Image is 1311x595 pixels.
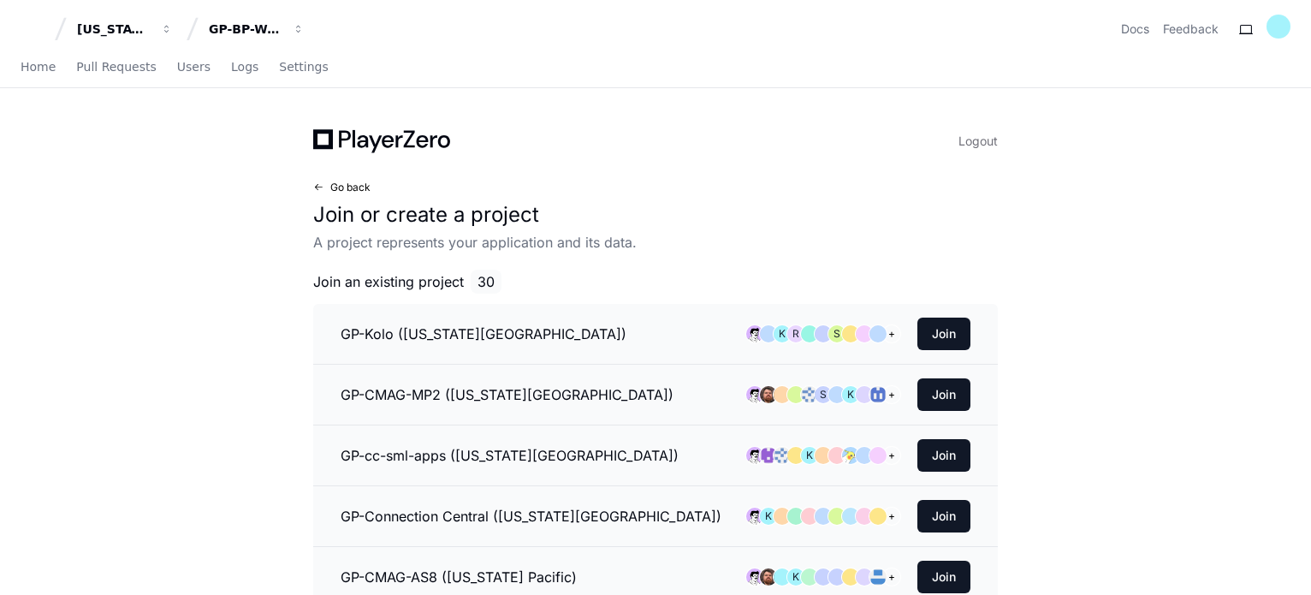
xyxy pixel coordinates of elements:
[341,506,721,527] h3: GP-Connection Central ([US_STATE][GEOGRAPHIC_DATA])
[883,325,900,342] div: +
[917,318,970,350] button: Join
[341,384,673,405] h3: GP-CMAG-MP2 ([US_STATE][GEOGRAPHIC_DATA])
[231,62,258,72] span: Logs
[792,570,799,584] h1: K
[21,62,56,72] span: Home
[1163,21,1219,38] button: Feedback
[842,447,859,464] img: avatar
[774,447,791,464] img: 168196587
[883,447,900,464] div: +
[917,500,970,533] button: Join
[279,48,328,87] a: Settings
[917,561,970,593] button: Join
[279,62,328,72] span: Settings
[21,48,56,87] a: Home
[341,567,577,587] h3: GP-CMAG-AS8 ([US_STATE] Pacific)
[760,447,777,464] img: 170011955
[801,386,818,403] img: 168196587
[883,568,900,586] div: +
[760,386,777,403] img: avatar
[177,48,211,87] a: Users
[313,201,998,229] h1: Join or create a project
[765,509,772,523] h1: K
[313,271,464,292] span: Join an existing project
[869,386,887,403] img: 174426149
[471,270,501,294] span: 30
[833,327,840,341] h1: S
[202,14,311,45] button: GP-BP-WoodProducts
[341,445,679,466] h3: GP-cc-sml-apps ([US_STATE][GEOGRAPHIC_DATA])
[70,14,180,45] button: [US_STATE] Pacific
[231,48,258,87] a: Logs
[806,449,813,462] h1: K
[330,181,371,194] span: Go back
[209,21,282,38] div: GP-BP-WoodProducts
[746,508,763,525] img: avatar
[313,181,371,194] button: Go back
[820,388,827,402] h1: S
[917,439,970,472] button: Join
[917,378,970,411] button: Join
[883,386,900,403] div: +
[746,386,763,403] img: avatar
[341,324,626,344] h3: GP-Kolo ([US_STATE][GEOGRAPHIC_DATA])
[760,568,777,586] img: avatar
[847,388,854,402] h1: K
[792,327,799,341] h1: R
[746,447,763,464] img: avatar
[883,508,900,525] div: +
[76,48,156,87] a: Pull Requests
[1121,21,1149,38] a: Docs
[313,232,998,253] p: A project represents your application and its data.
[77,21,151,38] div: [US_STATE] Pacific
[958,129,998,153] button: Logout
[869,568,887,586] img: 171085085
[779,327,786,341] h1: K
[177,62,211,72] span: Users
[746,325,763,342] img: avatar
[746,568,763,586] img: avatar
[76,62,156,72] span: Pull Requests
